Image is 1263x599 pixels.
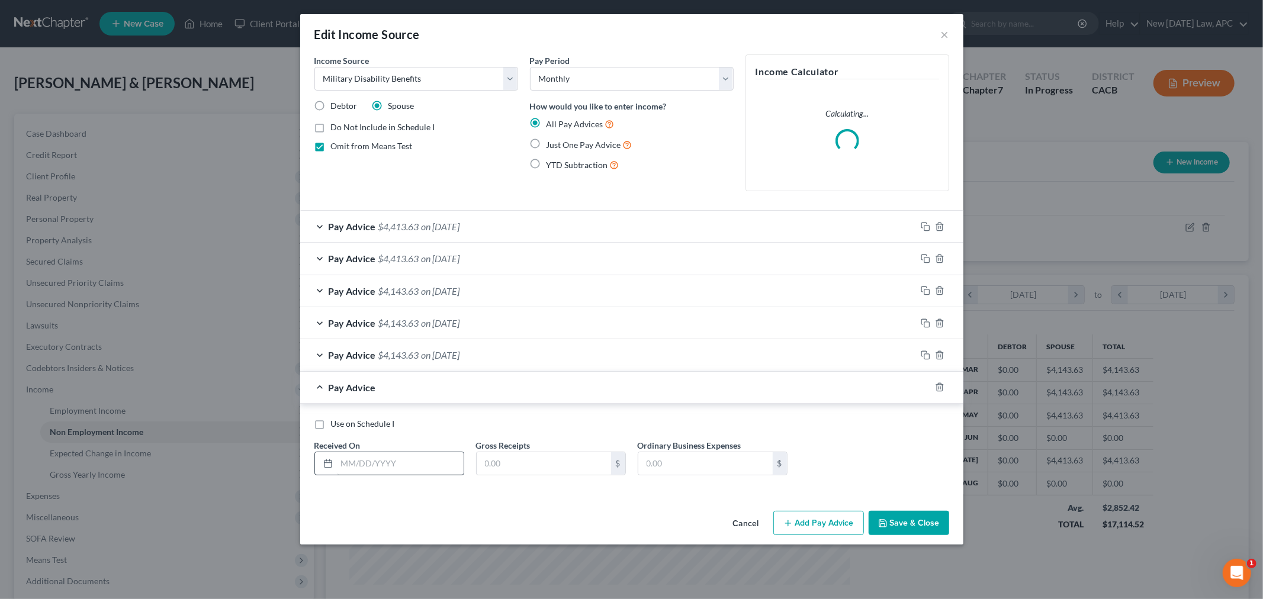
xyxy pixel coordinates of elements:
span: $4,143.63 [378,349,419,360]
input: MM/DD/YYYY [337,452,464,475]
span: $4,413.63 [378,221,419,232]
input: 0.00 [477,452,611,475]
span: Pay Advice [329,382,376,393]
span: on [DATE] [422,285,460,297]
span: Omit from Means Test [331,141,413,151]
span: on [DATE] [422,317,460,329]
button: × [941,27,949,41]
span: 1 [1247,559,1256,568]
span: YTD Subtraction [547,160,608,170]
span: Pay Advice [329,253,376,264]
span: Pay Advice [329,221,376,232]
span: Use on Schedule I [331,418,395,429]
span: Do Not Include in Schedule I [331,122,435,132]
span: Pay Advice [329,349,376,360]
span: Just One Pay Advice [547,140,621,150]
button: Cancel [724,512,769,536]
span: $4,143.63 [378,285,419,297]
button: Save & Close [869,511,949,536]
span: on [DATE] [422,349,460,360]
label: Pay Period [530,54,570,67]
span: All Pay Advices [547,119,603,129]
input: 0.00 [638,452,773,475]
span: Spouse [388,101,414,111]
div: $ [611,452,625,475]
span: Pay Advice [329,285,376,297]
span: $4,143.63 [378,317,419,329]
span: Pay Advice [329,317,376,329]
span: $4,413.63 [378,253,419,264]
button: Add Pay Advice [773,511,864,536]
h5: Income Calculator [756,65,939,79]
label: Gross Receipts [476,439,531,452]
label: Ordinary Business Expenses [638,439,741,452]
span: on [DATE] [422,221,460,232]
span: Received On [314,440,361,450]
label: How would you like to enter income? [530,100,667,112]
p: Calculating... [756,108,939,120]
iframe: Intercom live chat [1223,559,1251,587]
span: Income Source [314,56,369,66]
div: Edit Income Source [314,26,420,43]
span: on [DATE] [422,253,460,264]
span: Debtor [331,101,358,111]
div: $ [773,452,787,475]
